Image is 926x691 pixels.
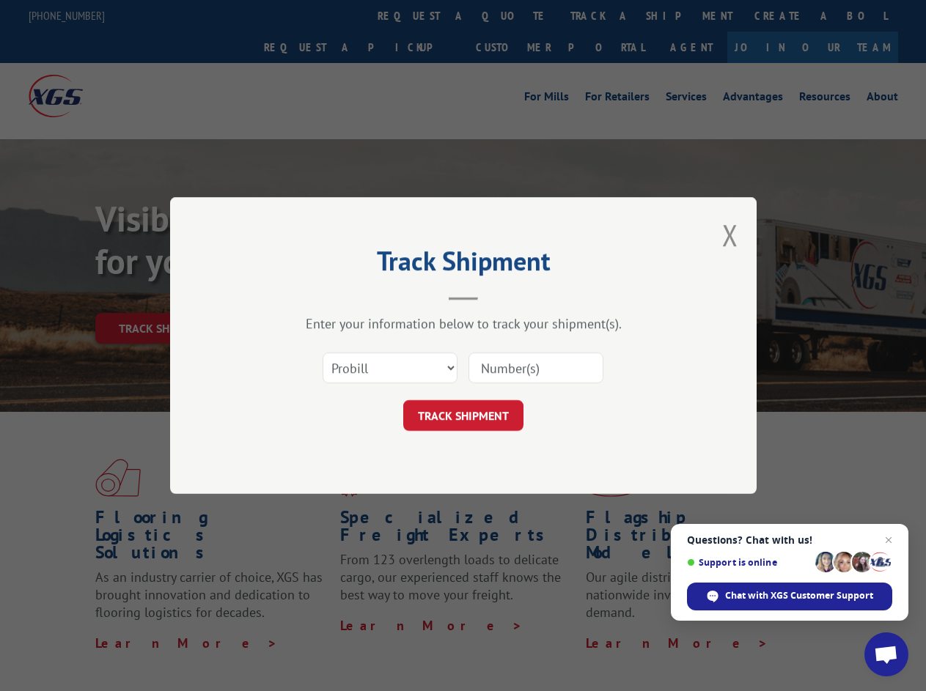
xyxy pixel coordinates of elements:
[687,557,810,568] span: Support is online
[687,534,892,546] span: Questions? Chat with us!
[243,315,683,332] div: Enter your information below to track your shipment(s).
[725,589,873,602] span: Chat with XGS Customer Support
[403,400,523,431] button: TRACK SHIPMENT
[468,352,603,383] input: Number(s)
[687,583,892,610] span: Chat with XGS Customer Support
[243,251,683,278] h2: Track Shipment
[864,632,908,676] a: Open chat
[722,215,738,254] button: Close modal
